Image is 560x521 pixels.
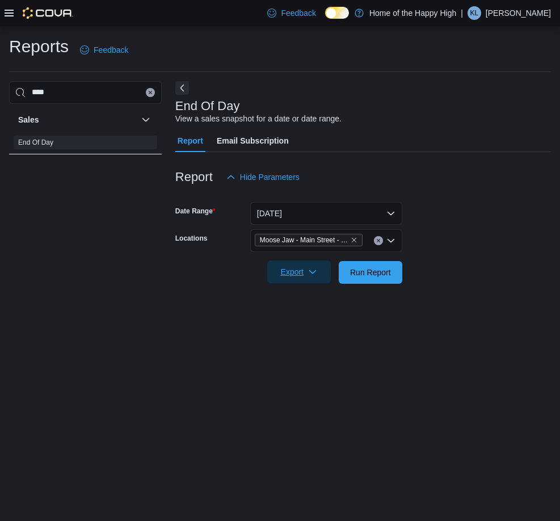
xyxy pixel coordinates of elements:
[175,99,240,113] h3: End Of Day
[486,6,551,20] p: [PERSON_NAME]
[240,171,300,183] span: Hide Parameters
[94,44,128,56] span: Feedback
[18,114,39,125] h3: Sales
[461,6,463,20] p: |
[274,260,324,283] span: Export
[175,170,213,184] h3: Report
[18,138,53,146] a: End Of Day
[175,113,342,125] div: View a sales snapshot for a date or date range.
[350,267,391,278] span: Run Report
[339,261,402,284] button: Run Report
[9,35,69,58] h1: Reports
[470,6,479,20] span: KL
[250,202,402,225] button: [DATE]
[369,6,456,20] p: Home of the Happy High
[175,234,208,243] label: Locations
[263,2,320,24] a: Feedback
[267,260,331,283] button: Export
[9,136,162,154] div: Sales
[217,129,289,152] span: Email Subscription
[75,39,133,61] a: Feedback
[351,237,357,243] button: Remove Moose Jaw - Main Street - Fire & Flower from selection in this group
[18,114,137,125] button: Sales
[281,7,315,19] span: Feedback
[178,129,203,152] span: Report
[175,207,216,216] label: Date Range
[23,7,73,19] img: Cova
[222,166,304,188] button: Hide Parameters
[374,236,383,245] button: Clear input
[468,6,481,20] div: Kara Ludwar
[146,88,155,97] button: Clear input
[175,81,189,95] button: Next
[18,138,53,147] span: End Of Day
[139,113,153,127] button: Sales
[325,7,349,19] input: Dark Mode
[260,234,348,246] span: Moose Jaw - Main Street - Fire & Flower
[255,234,363,246] span: Moose Jaw - Main Street - Fire & Flower
[386,236,395,245] button: Open list of options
